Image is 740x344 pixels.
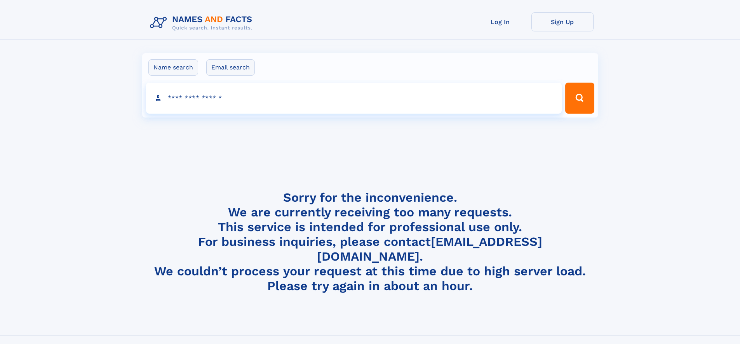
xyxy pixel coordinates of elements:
[206,59,255,76] label: Email search
[317,234,542,264] a: [EMAIL_ADDRESS][DOMAIN_NAME]
[469,12,531,31] a: Log In
[565,83,594,114] button: Search Button
[146,83,562,114] input: search input
[147,190,594,294] h4: Sorry for the inconvenience. We are currently receiving too many requests. This service is intend...
[147,12,259,33] img: Logo Names and Facts
[148,59,198,76] label: Name search
[531,12,594,31] a: Sign Up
